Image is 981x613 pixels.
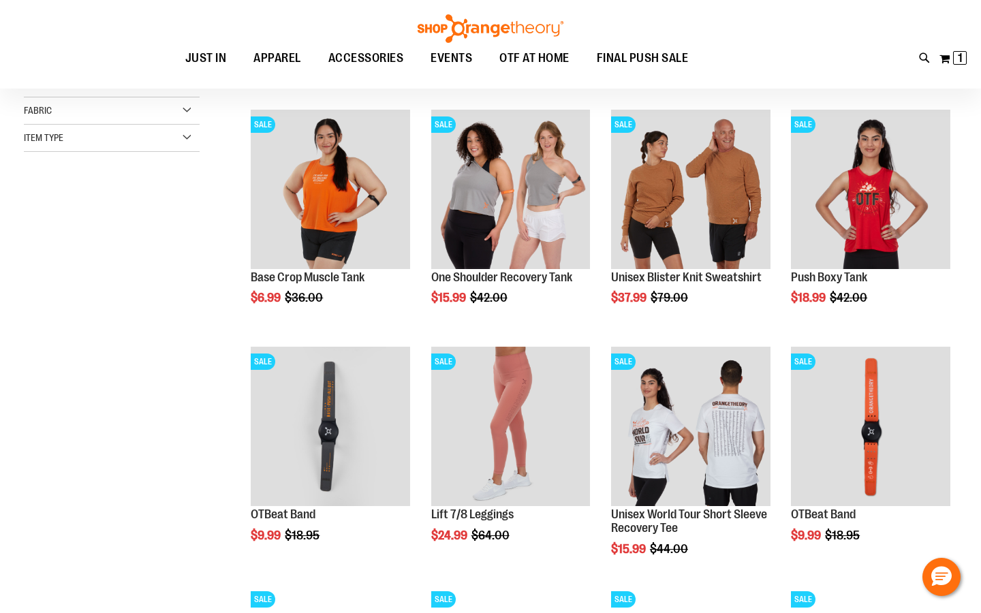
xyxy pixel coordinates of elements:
span: $64.00 [471,529,512,542]
div: product [604,340,777,590]
span: Fabric [24,105,52,116]
span: SALE [791,591,815,608]
span: SALE [431,353,456,370]
div: product [784,340,957,577]
span: $18.95 [285,529,322,542]
span: $18.99 [791,291,828,304]
span: SALE [611,353,636,370]
a: Product image for Push Boxy TankSALE [791,110,950,271]
span: SALE [251,116,275,133]
span: SALE [611,116,636,133]
span: EVENTS [431,43,472,74]
button: Hello, have a question? Let’s chat. [922,558,961,596]
div: product [784,103,957,340]
a: Main view of One Shoulder Recovery TankSALE [431,110,591,271]
img: Shop Orangetheory [416,14,565,43]
span: $9.99 [251,529,283,542]
span: JUST IN [185,43,227,74]
span: $15.99 [611,542,648,556]
div: product [604,103,777,340]
div: product [424,103,597,340]
div: product [244,103,417,340]
span: SALE [251,353,275,370]
a: Product image for Unisex World Tour Short Sleeve Recovery TeeSALE [611,347,770,508]
span: SALE [791,116,815,133]
span: $6.99 [251,291,283,304]
a: Push Boxy Tank [791,270,867,284]
a: Unisex World Tour Short Sleeve Recovery Tee [611,507,767,535]
span: $37.99 [611,291,649,304]
a: FINAL PUSH SALE [583,43,702,74]
span: $9.99 [791,529,823,542]
span: $36.00 [285,291,325,304]
span: FINAL PUSH SALE [597,43,689,74]
div: product [244,340,417,577]
a: One Shoulder Recovery Tank [431,270,572,284]
a: OTBeat BandSALE [251,347,410,508]
a: APPAREL [240,43,315,74]
img: Product image for Lift 7/8 Leggings [431,347,591,506]
img: Product image for Unisex Blister Knit Sweatshirt [611,110,770,269]
span: $42.00 [470,291,510,304]
span: $42.00 [830,291,869,304]
a: OTBeat Band [251,507,315,521]
span: APPAREL [253,43,301,74]
span: SALE [431,116,456,133]
a: Unisex Blister Knit Sweatshirt [611,270,762,284]
span: $79.00 [651,291,690,304]
span: ACCESSORIES [328,43,404,74]
a: Base Crop Muscle Tank [251,270,364,284]
span: SALE [431,591,456,608]
a: OTBeat Band [791,507,856,521]
img: OTBeat Band [251,347,410,506]
a: EVENTS [417,43,486,74]
a: JUST IN [172,43,240,74]
img: OTBeat Band [791,347,950,506]
span: 1 [958,51,963,65]
span: $15.99 [431,291,468,304]
span: OTF AT HOME [499,43,570,74]
span: SALE [791,353,815,370]
a: OTBeat BandSALE [791,347,950,508]
a: Product image for Unisex Blister Knit SweatshirtSALE [611,110,770,271]
img: Product image for Push Boxy Tank [791,110,950,269]
a: ACCESSORIES [315,43,418,74]
img: Product image for Base Crop Muscle Tank [251,110,410,269]
a: Product image for Lift 7/8 LeggingsSALE [431,347,591,508]
img: Product image for Unisex World Tour Short Sleeve Recovery Tee [611,347,770,506]
span: $24.99 [431,529,469,542]
span: Item Type [24,132,63,143]
span: SALE [611,591,636,608]
a: OTF AT HOME [486,43,583,74]
img: Main view of One Shoulder Recovery Tank [431,110,591,269]
div: product [424,340,597,577]
span: $44.00 [650,542,690,556]
span: $18.95 [825,529,862,542]
a: Product image for Base Crop Muscle TankSALE [251,110,410,271]
a: Lift 7/8 Leggings [431,507,514,521]
span: SALE [251,591,275,608]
